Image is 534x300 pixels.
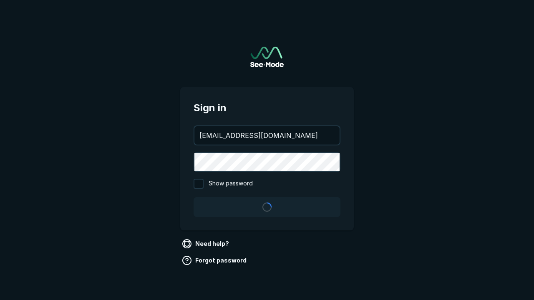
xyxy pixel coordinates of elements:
a: Forgot password [180,254,250,267]
span: Sign in [194,100,340,115]
a: Need help? [180,237,232,250]
a: Go to sign in [250,47,284,67]
span: Show password [209,179,253,189]
input: your@email.com [194,126,340,145]
img: See-Mode Logo [250,47,284,67]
